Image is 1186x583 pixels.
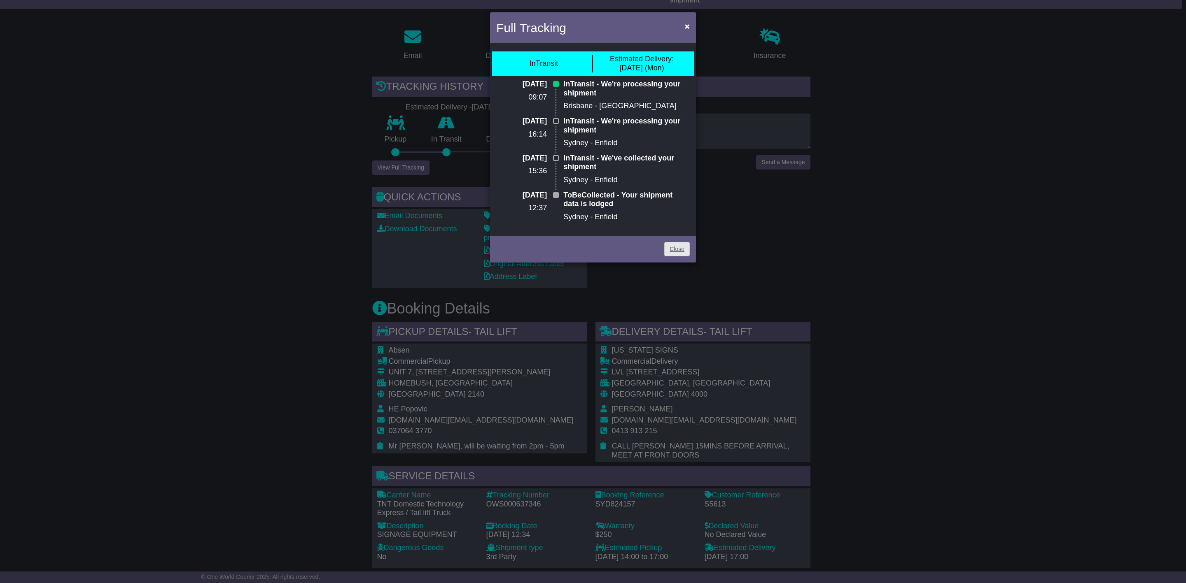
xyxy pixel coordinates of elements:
p: Sydney - Enfield [563,139,690,148]
p: 09:07 [496,93,547,102]
span: × [685,21,690,31]
span: Estimated Delivery: [610,55,674,63]
p: [DATE] [496,154,547,163]
p: [DATE] [496,80,547,89]
h4: Full Tracking [496,19,566,37]
p: 16:14 [496,130,547,139]
a: Close [664,242,690,256]
p: InTransit - We're processing your shipment [563,117,690,135]
button: Close [681,18,694,35]
p: [DATE] [496,117,547,126]
p: 12:37 [496,204,547,213]
p: InTransit - We're processing your shipment [563,80,690,98]
p: Sydney - Enfield [563,213,690,222]
div: [DATE] (Mon) [610,55,674,72]
p: Brisbane - [GEOGRAPHIC_DATA] [563,102,690,111]
div: InTransit [530,59,558,68]
p: InTransit - We've collected your shipment [563,154,690,172]
p: 15:36 [496,167,547,176]
p: Sydney - Enfield [563,176,690,185]
p: ToBeCollected - Your shipment data is lodged [563,191,690,209]
p: [DATE] [496,191,547,200]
